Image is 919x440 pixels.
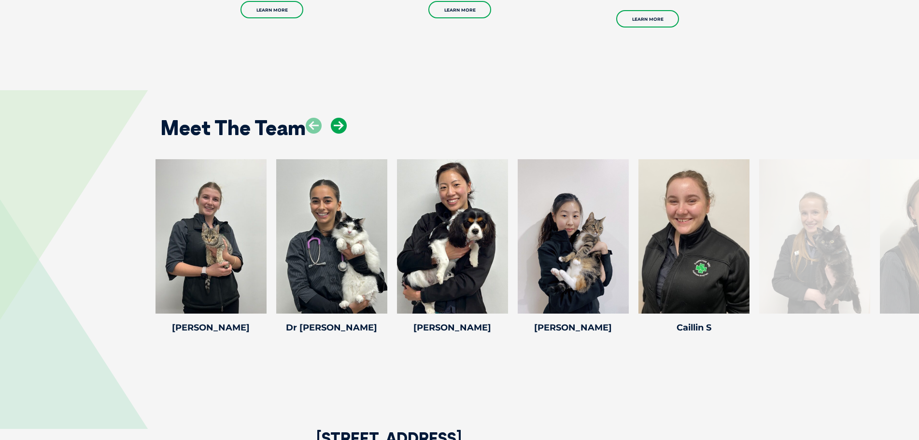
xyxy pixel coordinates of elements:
[616,10,679,27] a: Learn More
[518,323,629,332] h4: [PERSON_NAME]
[240,1,303,18] a: Learn More
[160,118,306,138] h2: Meet The Team
[428,1,491,18] a: Learn More
[397,323,508,332] h4: [PERSON_NAME]
[156,323,267,332] h4: [PERSON_NAME]
[276,323,387,332] h4: Dr [PERSON_NAME]
[638,323,749,332] h4: Caillin S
